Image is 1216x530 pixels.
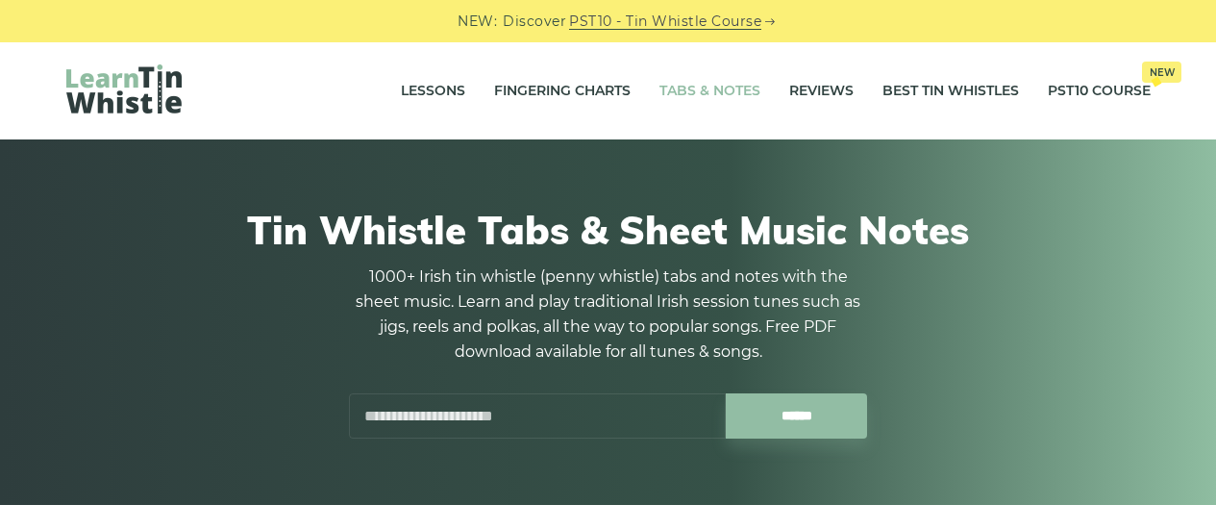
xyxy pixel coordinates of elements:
a: Fingering Charts [494,67,631,115]
img: LearnTinWhistle.com [66,64,182,114]
a: Tabs & Notes [659,67,760,115]
a: Reviews [789,67,854,115]
span: New [1142,62,1181,83]
a: Best Tin Whistles [882,67,1019,115]
h1: Tin Whistle Tabs & Sheet Music Notes [66,207,1151,253]
a: Lessons [401,67,465,115]
a: PST10 CourseNew [1048,67,1151,115]
p: 1000+ Irish tin whistle (penny whistle) tabs and notes with the sheet music. Learn and play tradi... [349,265,868,365]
